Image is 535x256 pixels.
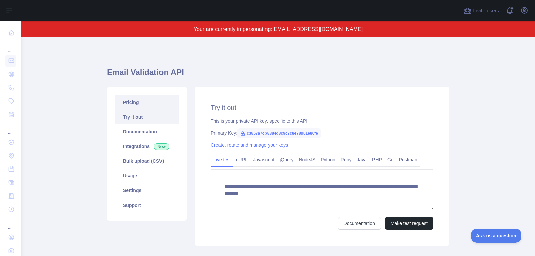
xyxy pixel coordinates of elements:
[211,154,233,165] a: Live test
[115,95,179,110] a: Pricing
[277,154,296,165] a: jQuery
[194,26,272,32] span: Your are currently impersonating:
[237,128,321,138] span: c3857a7cb8884d3c9c7c8e78d01e80fe
[385,217,433,230] button: Make test request
[115,183,179,198] a: Settings
[272,26,363,32] span: [EMAIL_ADDRESS][DOMAIN_NAME]
[369,154,385,165] a: PHP
[473,7,499,15] span: Invite users
[462,5,500,16] button: Invite users
[338,217,381,230] a: Documentation
[5,217,16,230] div: ...
[211,118,433,124] div: This is your private API key, specific to this API.
[154,143,169,150] span: New
[318,154,338,165] a: Python
[211,103,433,112] h2: Try it out
[5,40,16,53] div: ...
[354,154,370,165] a: Java
[107,67,449,83] h1: Email Validation API
[115,168,179,183] a: Usage
[385,154,396,165] a: Go
[211,142,288,148] a: Create, rotate and manage your keys
[115,154,179,168] a: Bulk upload (CSV)
[296,154,318,165] a: NodeJS
[233,154,250,165] a: cURL
[5,122,16,135] div: ...
[115,139,179,154] a: Integrations New
[115,198,179,213] a: Support
[338,154,354,165] a: Ruby
[115,110,179,124] a: Try it out
[211,130,433,136] div: Primary Key:
[396,154,420,165] a: Postman
[250,154,277,165] a: Javascript
[471,229,522,243] iframe: Toggle Customer Support
[115,124,179,139] a: Documentation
